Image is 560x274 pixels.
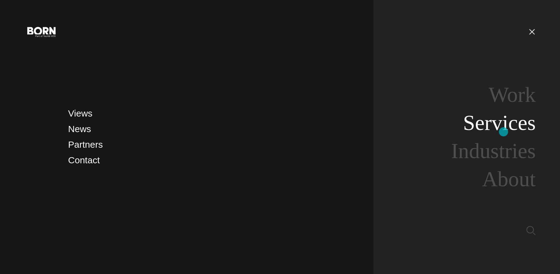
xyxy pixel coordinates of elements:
a: Views [68,108,92,118]
a: Work [488,83,536,106]
a: Contact [68,155,100,165]
img: Search [526,226,536,235]
a: About [482,167,536,191]
a: Partners [68,139,103,150]
a: Industries [451,139,536,163]
a: News [68,124,91,134]
button: Open [525,25,539,38]
a: Services [463,111,536,135]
